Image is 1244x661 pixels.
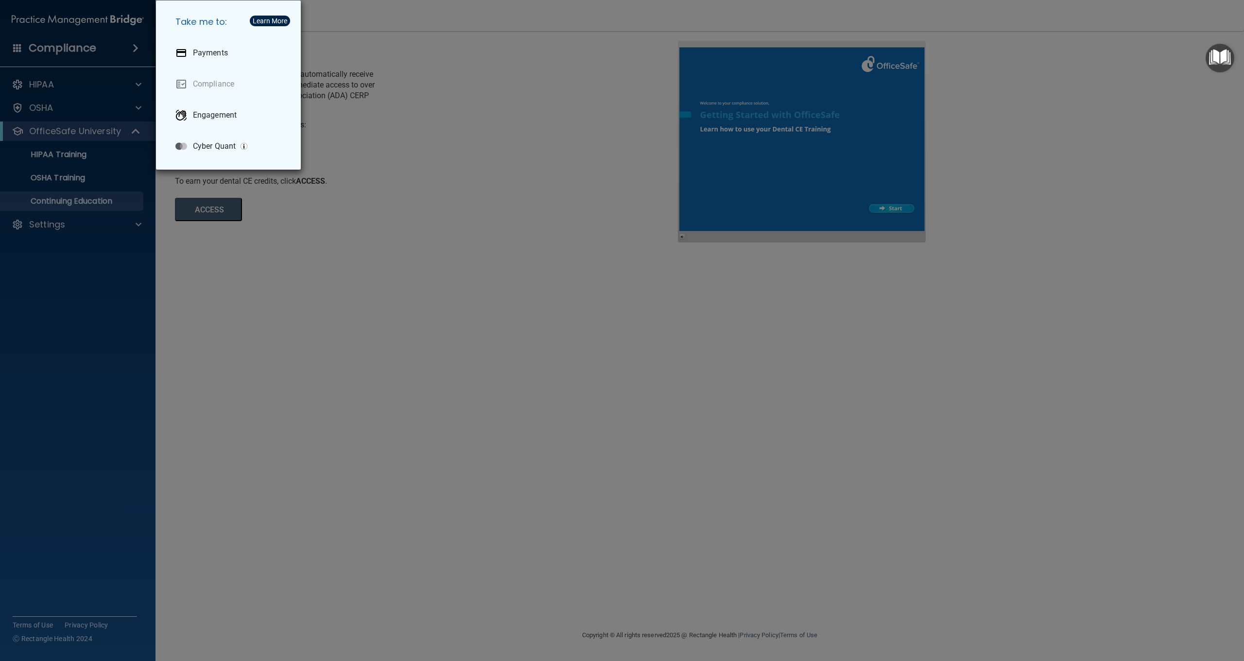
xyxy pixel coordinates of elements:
[168,39,293,67] a: Payments
[1206,44,1234,72] button: Open Resource Center
[1076,592,1232,631] iframe: Drift Widget Chat Controller
[193,141,236,151] p: Cyber Quant
[193,110,237,120] p: Engagement
[250,16,290,26] button: Learn More
[168,102,293,129] a: Engagement
[193,48,228,58] p: Payments
[168,70,293,98] a: Compliance
[168,8,293,35] h5: Take me to:
[168,133,293,160] a: Cyber Quant
[253,17,287,24] div: Learn More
